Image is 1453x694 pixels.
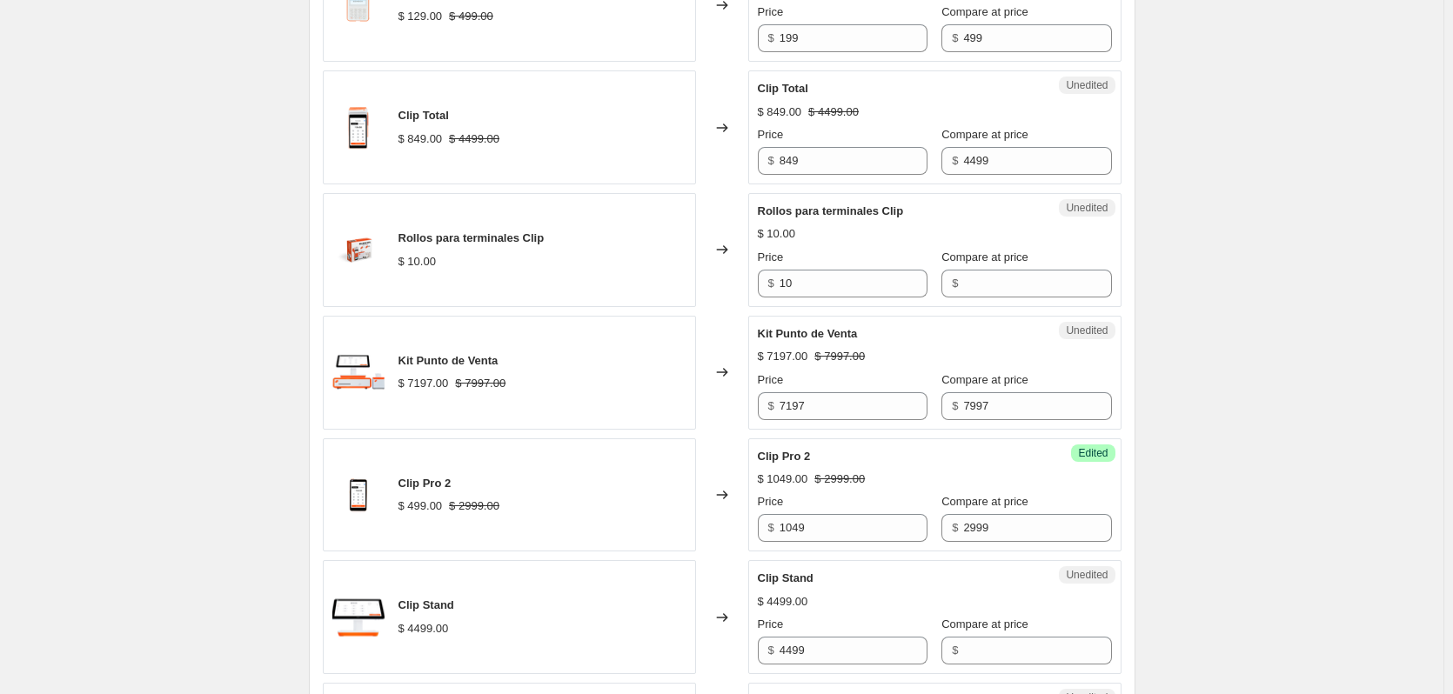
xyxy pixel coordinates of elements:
[758,593,808,611] div: $ 4499.00
[758,250,784,264] span: Price
[1066,78,1108,92] span: Unedited
[398,477,452,490] span: Clip Pro 2
[941,373,1028,386] span: Compare at price
[758,128,784,141] span: Price
[758,82,808,95] span: Clip Total
[758,327,858,340] span: Kit Punto de Venta
[398,253,436,270] div: $ 10.00
[941,617,1028,631] span: Compare at price
[398,375,449,392] div: $ 7197.00
[952,521,958,534] span: $
[758,225,795,243] div: $ 10.00
[1066,568,1108,582] span: Unedited
[758,495,784,508] span: Price
[768,154,774,167] span: $
[814,470,865,488] strike: $ 2999.00
[941,5,1028,18] span: Compare at price
[449,8,493,25] strike: $ 499.00
[768,521,774,534] span: $
[398,598,454,611] span: Clip Stand
[455,375,506,392] strike: $ 7997.00
[758,617,784,631] span: Price
[952,644,958,657] span: $
[758,348,808,365] div: $ 7197.00
[332,224,385,276] img: RollosClip_80x.png
[1066,324,1108,337] span: Unedited
[1078,446,1108,460] span: Edited
[952,277,958,290] span: $
[758,470,808,488] div: $ 1049.00
[758,450,811,463] span: Clip Pro 2
[332,469,385,521] img: pro2_2_2765e1bd-1460-417d-b46e-734a0f74118c_80x.webp
[398,231,545,244] span: Rollos para terminales Clip
[398,8,443,25] div: $ 129.00
[398,130,443,148] div: $ 849.00
[758,5,784,18] span: Price
[332,102,385,154] img: Img_c54df3e0-b74d-41ef-8fd9-a95bcf0f39ad_80x.png
[758,204,904,217] span: Rollos para terminales Clip
[758,103,802,121] div: $ 849.00
[768,399,774,412] span: $
[1066,201,1108,215] span: Unedited
[332,591,385,644] img: IMG_1830_80x.webp
[952,31,958,44] span: $
[941,128,1028,141] span: Compare at price
[398,354,499,367] span: Kit Punto de Venta
[768,644,774,657] span: $
[768,277,774,290] span: $
[398,109,449,122] span: Clip Total
[814,348,865,365] strike: $ 7997.00
[952,154,958,167] span: $
[398,620,449,637] div: $ 4499.00
[768,31,774,44] span: $
[332,346,385,398] img: IMG_1829_80x.webp
[941,495,1028,508] span: Compare at price
[398,497,443,515] div: $ 499.00
[941,250,1028,264] span: Compare at price
[758,373,784,386] span: Price
[758,571,814,584] span: Clip Stand
[808,103,859,121] strike: $ 4499.00
[449,497,499,515] strike: $ 2999.00
[952,399,958,412] span: $
[449,130,499,148] strike: $ 4499.00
